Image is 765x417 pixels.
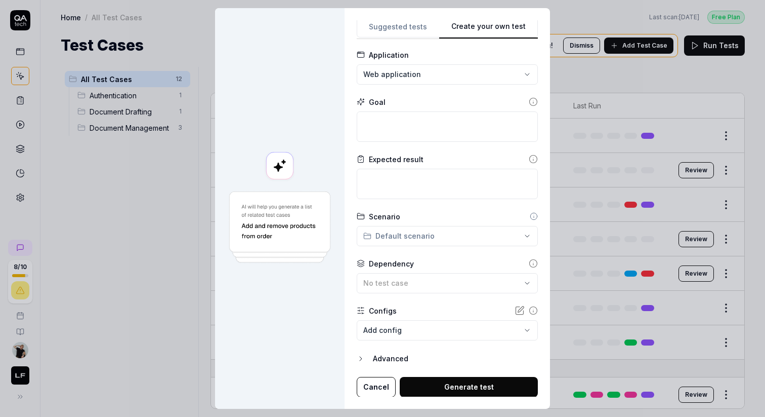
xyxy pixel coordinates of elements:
span: No test case [363,279,408,287]
button: Default scenario [357,226,538,246]
div: Scenario [369,211,400,222]
span: Web application [363,69,421,80]
div: Application [369,50,409,60]
div: Expected result [369,154,423,165]
button: Cancel [357,377,396,397]
div: Configs [369,306,397,316]
div: Goal [369,97,386,107]
button: Web application [357,64,538,85]
button: Advanced [357,353,538,365]
div: Advanced [373,353,538,365]
button: No test case [357,273,538,293]
img: Generate a test using AI [227,190,332,264]
button: Suggested tests [357,21,439,39]
div: Dependency [369,258,414,269]
div: Default scenario [363,231,435,241]
button: Create your own test [439,21,538,39]
button: Generate test [400,377,538,397]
